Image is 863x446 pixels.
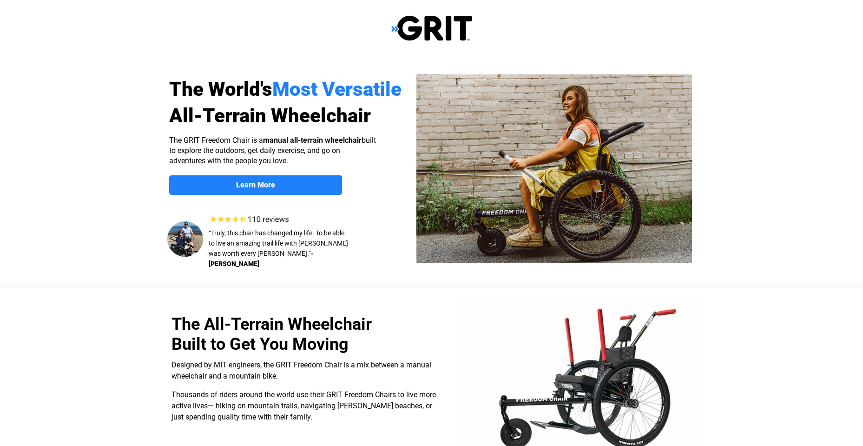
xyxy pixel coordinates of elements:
span: The All-Terrain Wheelchair Built to Get You Moving [171,314,372,354]
strong: manual all-terrain wheelchair [263,136,362,145]
span: All-Terrain Wheelchair [169,104,371,127]
span: “Truly, this chair has changed my life. To be able to live an amazing trail life with [PERSON_NAM... [209,229,348,257]
span: Designed by MIT engineers, the GRIT Freedom Chair is a mix between a manual wheelchair and a moun... [171,360,431,380]
span: Thousands of riders around the world use their GRIT Freedom Chairs to live more active lives— hik... [171,390,436,421]
span: The World's [169,78,272,100]
span: Most Versatile [272,78,402,100]
strong: Learn More [236,180,275,189]
span: The GRIT Freedom Chair is a built to explore the outdoors, get daily exercise, and go on adventur... [169,136,376,165]
a: Learn More [169,175,342,195]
